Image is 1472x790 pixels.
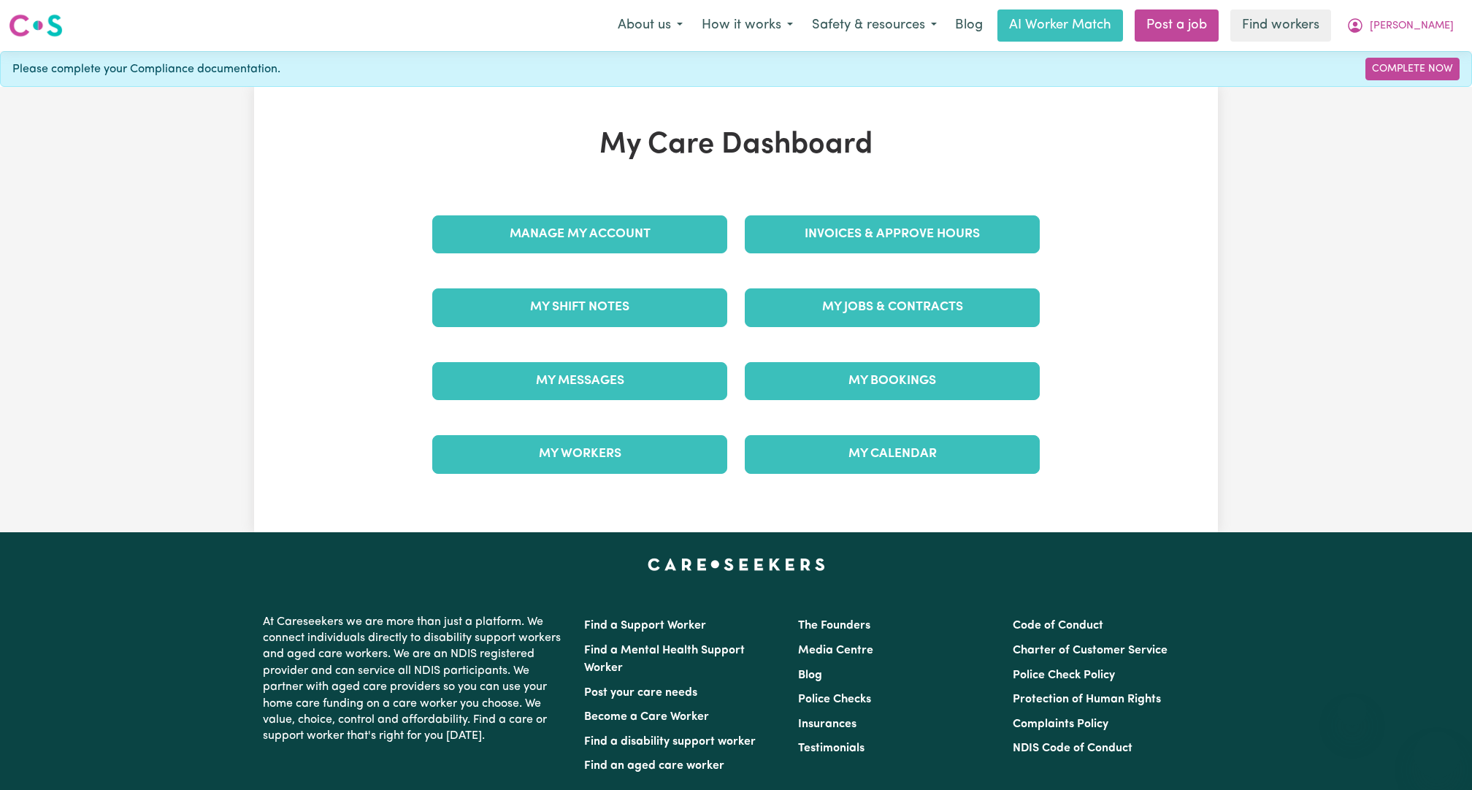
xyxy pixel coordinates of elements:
a: Careseekers home page [648,559,825,570]
a: My Jobs & Contracts [745,288,1040,326]
a: Find a Support Worker [584,620,706,632]
a: Charter of Customer Service [1013,645,1168,656]
a: Testimonials [798,743,865,754]
p: At Careseekers we are more than just a platform. We connect individuals directly to disability su... [263,608,567,751]
span: [PERSON_NAME] [1370,18,1454,34]
a: AI Worker Match [997,9,1123,42]
a: Blog [946,9,992,42]
img: Careseekers logo [9,12,63,39]
a: Complete Now [1365,58,1460,80]
iframe: Close message [1338,697,1367,726]
iframe: Button to launch messaging window [1414,732,1460,778]
a: My Calendar [745,435,1040,473]
a: Manage My Account [432,215,727,253]
a: Insurances [798,718,856,730]
a: My Shift Notes [432,288,727,326]
a: Protection of Human Rights [1013,694,1161,705]
a: My Workers [432,435,727,473]
a: Invoices & Approve Hours [745,215,1040,253]
a: My Bookings [745,362,1040,400]
a: Careseekers logo [9,9,63,42]
a: Find an aged care worker [584,760,724,772]
a: Post your care needs [584,687,697,699]
button: My Account [1337,10,1463,41]
a: Police Checks [798,694,871,705]
h1: My Care Dashboard [423,128,1049,163]
a: Find a Mental Health Support Worker [584,645,745,674]
a: The Founders [798,620,870,632]
a: Find workers [1230,9,1331,42]
a: Code of Conduct [1013,620,1103,632]
a: Become a Care Worker [584,711,709,723]
a: Media Centre [798,645,873,656]
button: About us [608,10,692,41]
a: Complaints Policy [1013,718,1108,730]
button: Safety & resources [802,10,946,41]
a: My Messages [432,362,727,400]
span: Please complete your Compliance documentation. [12,61,280,78]
a: Police Check Policy [1013,670,1115,681]
a: Blog [798,670,822,681]
a: Find a disability support worker [584,736,756,748]
button: How it works [692,10,802,41]
a: NDIS Code of Conduct [1013,743,1132,754]
a: Post a job [1135,9,1219,42]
